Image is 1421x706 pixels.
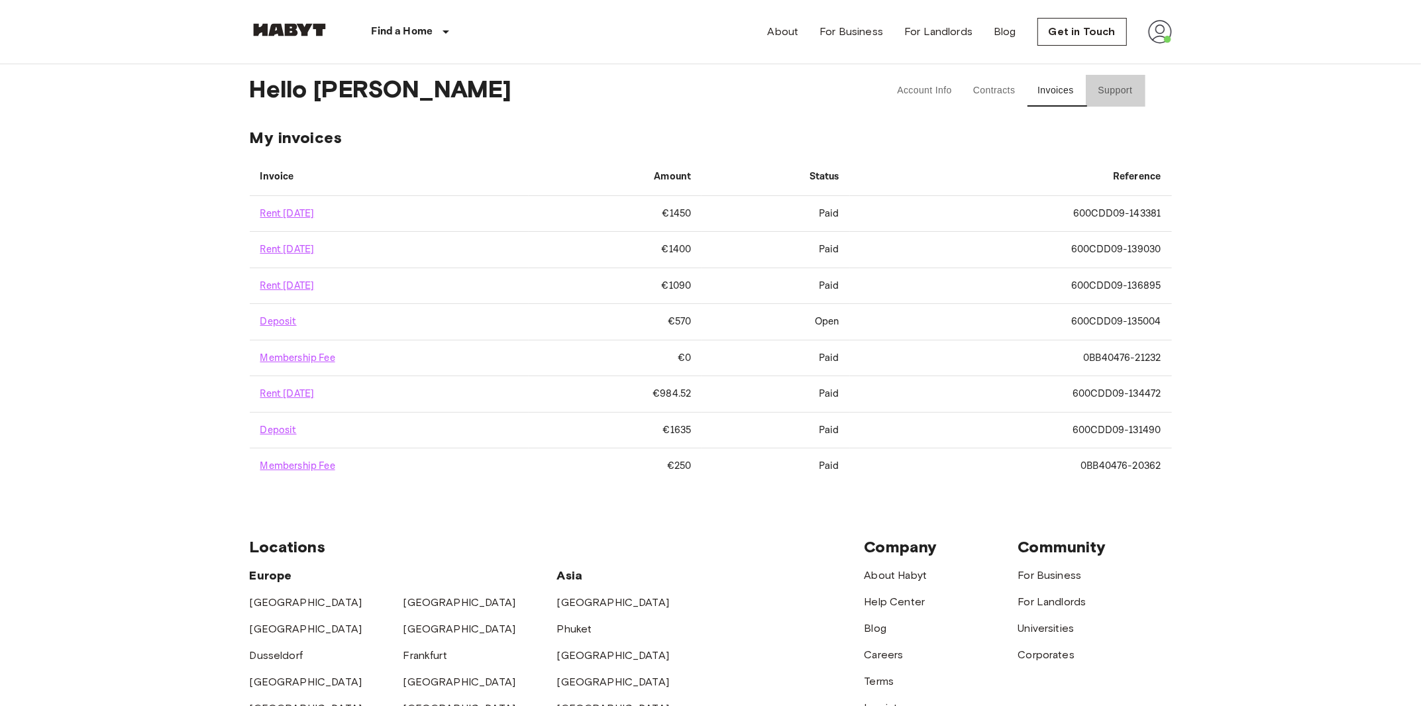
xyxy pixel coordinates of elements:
[904,24,973,40] a: For Landlords
[260,424,297,436] a: Deposit
[865,595,925,608] a: Help Center
[529,158,702,196] th: Amount
[250,596,362,609] a: [GEOGRAPHIC_DATA]
[529,340,702,376] td: €0
[529,304,702,340] td: €570
[702,376,849,412] td: Paid
[529,376,702,412] td: €984.52
[529,413,702,448] td: €1635
[865,675,894,687] a: Terms
[1037,18,1127,46] a: Get in Touch
[850,413,1172,448] td: 600CDD09-131490
[250,23,329,36] img: Habyt
[250,158,529,196] th: Invoice
[1018,595,1086,608] a: For Landlords
[1086,75,1145,107] button: Support
[702,196,849,232] td: Paid
[260,352,335,364] a: Membership Fee
[372,24,433,40] p: Find a Home
[1026,75,1086,107] button: Invoices
[260,460,335,472] a: Membership Fee
[850,376,1172,412] td: 600CDD09-134472
[963,75,1026,107] button: Contracts
[1148,20,1172,44] img: avatar
[886,75,963,107] button: Account Info
[260,207,315,220] a: Rent [DATE]
[260,243,315,256] a: Rent [DATE]
[557,568,583,583] span: Asia
[702,413,849,448] td: Paid
[529,448,702,483] td: €250
[403,596,516,609] a: [GEOGRAPHIC_DATA]
[403,623,516,635] a: [GEOGRAPHIC_DATA]
[994,24,1016,40] a: Blog
[1018,537,1106,556] span: Community
[529,232,702,268] td: €1400
[250,75,850,107] span: Hello [PERSON_NAME]
[557,676,670,688] a: [GEOGRAPHIC_DATA]
[702,304,849,340] td: Open
[702,268,849,304] td: Paid
[403,649,447,662] a: Frankfurt
[250,568,292,583] span: Europe
[260,387,315,400] a: Rent [DATE]
[850,448,1172,483] td: 0BB40476-20362
[250,128,1172,148] span: My invoices
[557,596,670,609] a: [GEOGRAPHIC_DATA]
[865,622,887,634] a: Blog
[260,315,297,328] a: Deposit
[865,569,927,581] a: About Habyt
[865,648,904,661] a: Careers
[819,24,883,40] a: For Business
[850,304,1172,340] td: 600CDD09-135004
[557,649,670,662] a: [GEOGRAPHIC_DATA]
[250,158,1172,484] table: invoices table
[1018,622,1075,634] a: Universities
[250,623,362,635] a: [GEOGRAPHIC_DATA]
[529,196,702,232] td: €1450
[557,623,592,635] a: Phuket
[529,268,702,304] td: €1090
[702,158,849,196] th: Status
[702,448,849,483] td: Paid
[702,340,849,376] td: Paid
[702,232,849,268] td: Paid
[850,232,1172,268] td: 600CDD09-139030
[850,340,1172,376] td: 0BB40476-21232
[850,196,1172,232] td: 600CDD09-143381
[250,676,362,688] a: [GEOGRAPHIC_DATA]
[850,158,1172,196] th: Reference
[865,537,937,556] span: Company
[1018,648,1075,661] a: Corporates
[850,268,1172,304] td: 600CDD09-136895
[250,649,303,662] a: Dusseldorf
[250,537,325,556] span: Locations
[260,279,315,292] a: Rent [DATE]
[403,676,516,688] a: [GEOGRAPHIC_DATA]
[1018,569,1082,581] a: For Business
[768,24,799,40] a: About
